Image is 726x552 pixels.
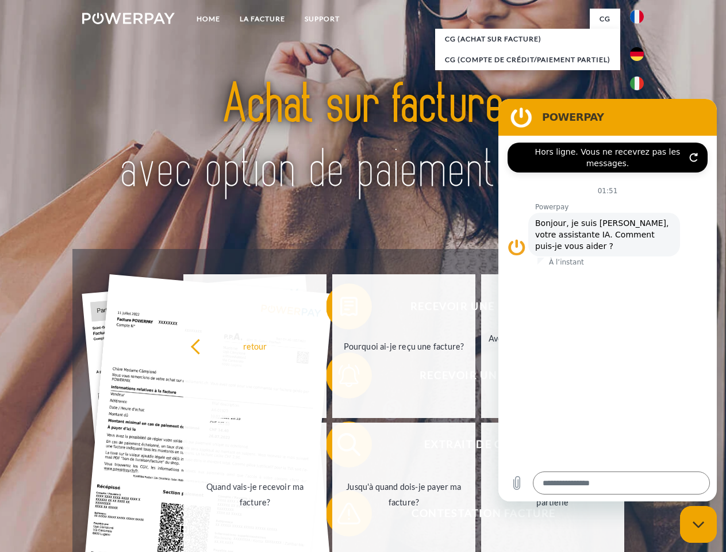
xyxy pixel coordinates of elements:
div: Quand vais-je recevoir ma facture? [190,479,320,510]
div: Je n'ai reçu qu'une livraison partielle [488,479,617,510]
a: Home [187,9,230,29]
img: fr [630,10,644,24]
a: CG (Compte de crédit/paiement partiel) [435,49,620,70]
div: Pourquoi ai-je reçu une facture? [339,338,468,354]
a: CG (achat sur facture) [435,29,620,49]
div: Avez-vous reçu mes paiements, ai-je encore un solde ouvert? [488,331,617,362]
a: CG [590,9,620,29]
iframe: Fenêtre de messagerie [498,99,717,501]
a: Support [295,9,349,29]
img: title-powerpay_fr.svg [110,55,616,220]
div: retour [190,338,320,354]
iframe: Bouton de lancement de la fenêtre de messagerie, conversation en cours [680,506,717,543]
img: logo-powerpay-white.svg [82,13,175,24]
div: Jusqu'à quand dois-je payer ma facture? [339,479,468,510]
img: it [630,76,644,90]
img: de [630,47,644,61]
a: LA FACTURE [230,9,295,29]
a: Avez-vous reçu mes paiements, ai-je encore un solde ouvert? [481,274,624,418]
